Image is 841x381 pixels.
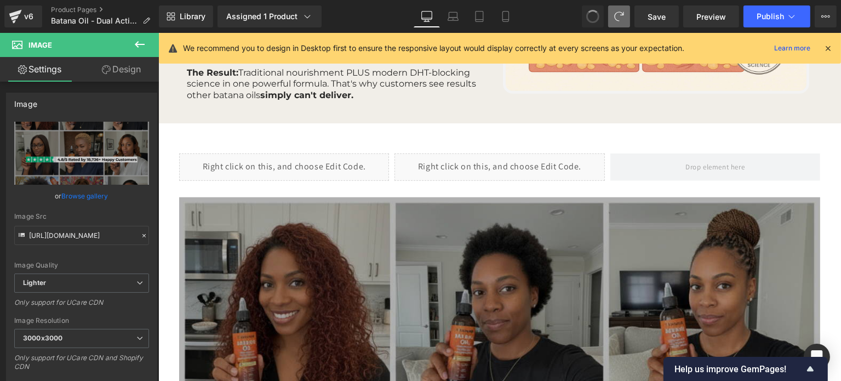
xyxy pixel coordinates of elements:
a: Product Pages [51,5,159,14]
div: or [14,190,149,202]
a: Browse gallery [62,186,108,206]
button: Undo [582,5,604,27]
a: Preview [683,5,739,27]
div: Open Intercom Messenger [804,344,830,370]
span: Batana Oil - Dual Action [51,16,138,25]
button: More [815,5,837,27]
span: Library [180,12,205,21]
a: Design [82,57,161,82]
a: Mobile [493,5,519,27]
a: Learn more [770,42,815,55]
strong: simply can't deliver. [102,57,196,67]
a: v6 [4,5,42,27]
div: Image Src [14,213,149,220]
a: Tablet [466,5,493,27]
span: Publish [757,12,784,21]
strong: The Result: [29,35,81,45]
span: Traditional nourishment PLUS modern DHT-blocking science in one powerful formula. That's why cust... [29,35,318,68]
span: Preview [696,11,726,22]
p: We recommend you to design in Desktop first to ensure the responsive layout would display correct... [183,42,684,54]
div: Only support for UCare CDN and Shopify CDN [14,354,149,378]
button: Publish [743,5,810,27]
div: Image Quality [14,261,149,269]
div: v6 [22,9,36,24]
b: 3000x3000 [23,334,62,342]
button: Show survey - Help us improve GemPages! [674,362,817,376]
span: Help us improve GemPages! [674,364,804,374]
div: Image Resolution [14,317,149,325]
div: Assigned 1 Product [226,11,313,22]
a: Laptop [440,5,466,27]
b: Lighter [23,278,46,287]
input: Link [14,226,149,245]
span: Image [28,41,52,49]
a: Desktop [414,5,440,27]
div: Only support for UCare CDN [14,298,149,314]
span: Save [648,11,666,22]
a: New Library [159,5,213,27]
button: Redo [608,5,630,27]
div: Image [14,93,37,109]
